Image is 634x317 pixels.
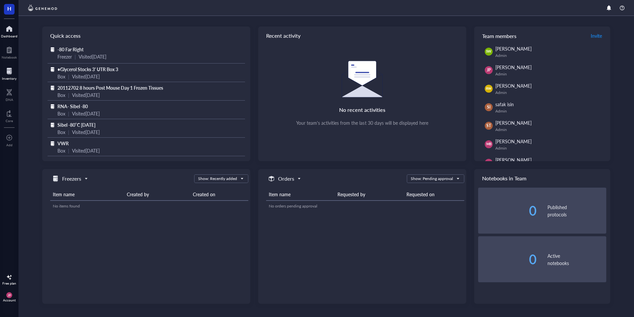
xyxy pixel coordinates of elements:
[258,26,466,45] div: Recent activity
[495,45,532,52] span: [PERSON_NAME]
[487,104,491,110] span: SI
[57,140,69,147] span: VWR
[411,176,453,182] div: Show: Pending approval
[1,34,18,38] div: Dashboard
[3,298,16,302] div: Account
[2,281,16,285] div: Free plan
[57,66,118,72] span: •Glycerol Stocks 3' UTR Box 3
[486,49,492,54] span: SW
[57,91,65,99] div: Box
[590,30,602,41] button: Invite
[6,143,13,147] div: Add
[495,109,604,114] div: Admin
[26,4,59,12] img: genemod-logo
[2,66,17,80] a: Inventory
[57,53,72,60] div: Freezer
[486,86,492,91] span: RW
[190,188,248,201] th: Created on
[72,110,100,117] div: Visited [DATE]
[72,91,100,99] div: Visited [DATE]
[57,84,163,91] span: 20112702 8 hours Post Mouse Day 1 Frozen Tissues
[547,252,606,267] div: Active notebooks
[57,147,65,154] div: Box
[495,82,532,89] span: [PERSON_NAME]
[57,73,65,80] div: Box
[495,90,604,95] div: Admin
[342,61,383,97] img: Empty state
[62,175,81,183] h5: Freezers
[486,142,491,147] span: MB
[198,176,237,182] div: Show: Recently added
[339,105,385,114] div: No recent activities
[57,110,65,117] div: Box
[2,45,17,59] a: Notebook
[1,23,18,38] a: Dashboard
[68,73,69,80] div: |
[486,160,491,165] span: AN
[591,32,602,39] span: Invite
[57,121,95,128] span: Sibel -80˚C [DATE]
[68,128,69,136] div: |
[53,203,246,209] div: No items found
[57,103,88,110] span: RNA- Sibel -80
[42,26,250,45] div: Quick access
[2,55,17,59] div: Notebook
[57,128,65,136] div: Box
[6,87,13,102] a: DNA
[6,119,13,123] div: Core
[8,293,11,297] span: JP
[68,91,69,99] div: |
[547,204,606,218] div: Published protocols
[68,110,69,117] div: |
[266,188,335,201] th: Item name
[72,147,100,154] div: Visited [DATE]
[72,73,100,80] div: Visited [DATE]
[478,204,537,217] div: 0
[72,128,100,136] div: Visited [DATE]
[6,108,13,123] a: Core
[296,120,428,126] div: Your team's activities from the last 30 days will be displayed here
[495,53,604,58] div: Admin
[75,53,76,60] div: |
[495,119,532,126] span: [PERSON_NAME]
[474,169,610,188] div: Notebooks in Team
[124,188,190,201] th: Created by
[495,71,604,77] div: Admin
[495,127,604,132] div: Admin
[487,67,491,73] span: JP
[269,203,462,209] div: No orders pending approval
[404,188,464,201] th: Requested on
[278,175,294,183] h5: Orders
[2,76,17,80] div: Inventory
[495,64,532,70] span: [PERSON_NAME]
[7,4,11,13] span: H
[478,253,537,266] div: 0
[495,138,532,145] span: [PERSON_NAME]
[50,188,124,201] th: Item name
[495,101,514,108] span: safak isin
[57,46,84,53] span: -80 Far Right
[79,53,106,60] div: Visited [DATE]
[474,26,610,45] div: Team members
[495,157,532,163] span: [PERSON_NAME]
[6,98,13,102] div: DNA
[495,146,604,151] div: Admin
[486,123,491,129] span: ST
[68,147,69,154] div: |
[335,188,404,201] th: Requested by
